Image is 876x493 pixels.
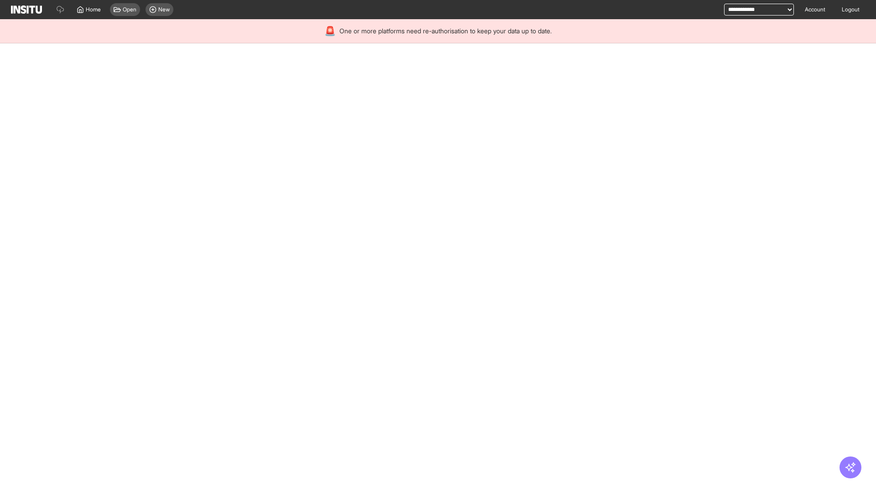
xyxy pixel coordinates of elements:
[158,6,170,13] span: New
[86,6,101,13] span: Home
[123,6,136,13] span: Open
[11,5,42,14] img: Logo
[339,26,552,36] span: One or more platforms need re-authorisation to keep your data up to date.
[324,25,336,37] div: 🚨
